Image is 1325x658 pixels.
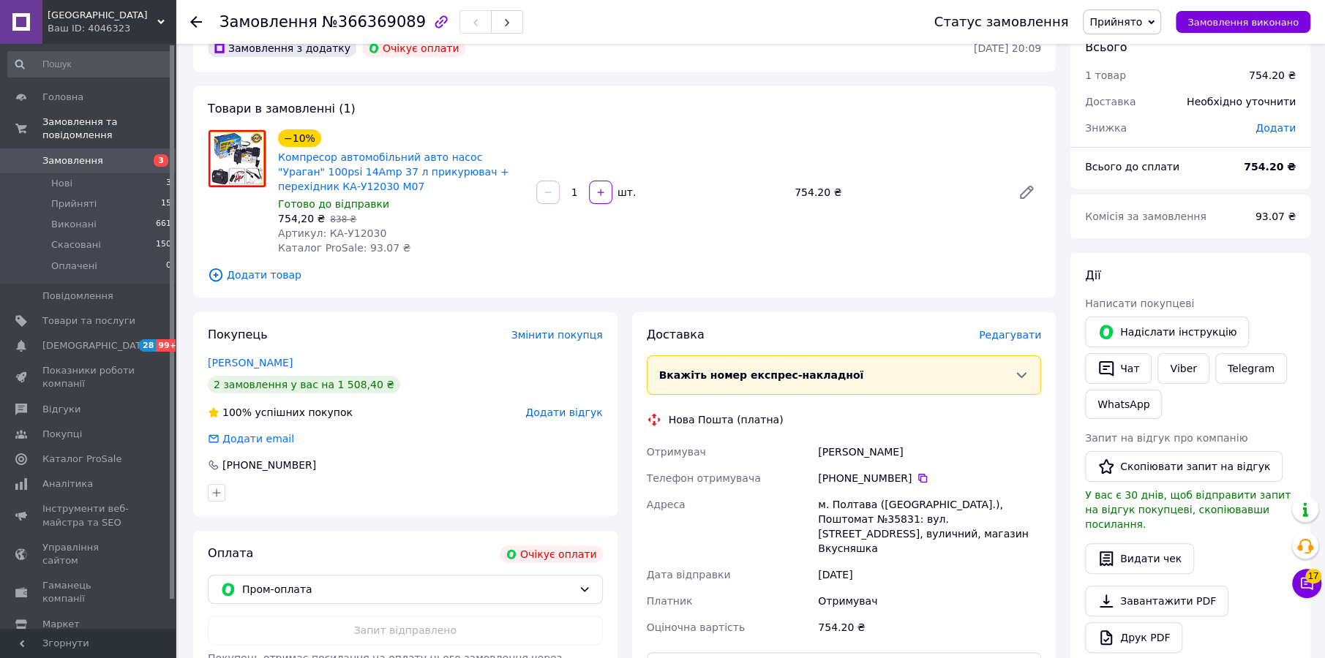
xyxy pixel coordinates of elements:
div: Необхідно уточнити [1178,86,1305,118]
div: 2 замовлення у вас на 1 508,40 ₴ [208,376,400,393]
a: Завантажити PDF [1085,586,1228,616]
div: Очікує оплати [362,39,465,57]
span: Адреса [647,499,686,510]
span: Покупець [208,328,268,341]
div: Замовлення з додатку [208,39,356,57]
input: Пошук [7,51,173,77]
a: Друк PDF [1085,622,1182,653]
span: Повідомлення [42,290,113,303]
span: 1 товар [1085,69,1126,81]
a: Редагувати [1012,178,1041,207]
span: 661 [156,218,171,231]
button: Видати чек [1085,543,1194,574]
div: Додати email [206,431,296,446]
div: шт. [614,185,637,200]
span: Оціночна вартість [647,621,745,633]
span: 93.07 ₴ [1255,211,1296,222]
button: Надіслати інструкцію [1085,317,1249,347]
button: Замовлення виконано [1176,11,1310,33]
span: Каталог ProSale: 93.07 ₴ [278,242,410,254]
div: [PERSON_NAME] [815,439,1044,465]
span: 0 [166,260,171,273]
span: Доставка [1085,96,1136,107]
span: Управління сайтом [42,541,135,567]
span: Змінити покупця [511,329,603,341]
div: −10% [278,129,321,147]
a: Telegram [1215,353,1287,384]
span: Маркет [42,618,80,631]
span: Інструменти веб-майстра та SEO [42,502,135,529]
span: 150 [156,238,171,252]
span: Платник [647,595,693,607]
span: У вас є 30 днів, щоб відправити запит на відгук покупцеві, скопіювавши посилання. [1085,489,1291,530]
div: [PHONE_NUMBER] [221,458,318,472]
span: Телефон отримувача [647,472,761,484]
span: Доставка [647,328,705,341]
div: м. Полтава ([GEOGRAPHIC_DATA].), Поштомат №35831: вул. [STREET_ADDRESS], вуличний, магазин Вкусняшка [815,491,1044,561]
span: Артикул: КА-У12030 [278,227,386,239]
button: Чат з покупцем17 [1292,569,1321,598]
div: 754.20 ₴ [815,614,1044,640]
div: Ваш ID: 4046323 [48,22,176,35]
a: Viber [1157,353,1209,384]
div: 754.20 ₴ [789,182,1006,203]
span: Пром-оплата [242,581,573,597]
span: Оплачені [51,260,97,273]
span: Нові [51,177,72,190]
span: Знижка [1085,122,1127,134]
div: Отримувач [815,588,1044,614]
span: Всього [1085,40,1127,54]
span: [DEMOGRAPHIC_DATA] [42,339,151,352]
a: [PERSON_NAME] [208,357,293,368]
div: Статус замовлення [934,15,1069,29]
span: 17 [1305,569,1321,583]
button: Чат [1085,353,1152,384]
div: Додати email [221,431,296,446]
span: Товари в замовленні (1) [208,102,356,116]
span: Оплата [208,546,253,560]
span: Додати відгук [525,406,602,418]
span: Дії [1085,268,1100,282]
span: Прийнято [1089,16,1142,28]
span: Редагувати [979,329,1041,341]
span: 99+ [156,339,180,352]
span: №366369089 [322,13,426,31]
span: Показники роботи компанії [42,364,135,390]
span: Замовлення виконано [1187,17,1299,28]
span: 100% [222,406,252,418]
div: [DATE] [815,561,1044,588]
span: Скасовані [51,238,101,252]
span: 838 ₴ [330,214,356,224]
span: 15 [161,197,171,211]
span: Головна [42,91,83,104]
span: Готово до відправки [278,198,389,210]
a: Компресор автомобільний авто насос "Ураган" 100psi 14Amp 37 л прикурювач + перехідник КА-У12030 M07 [278,151,509,192]
div: Очікує оплати [500,545,603,563]
span: 3 [166,177,171,190]
div: Нова Пошта (платна) [665,412,787,427]
span: Отримувач [647,446,706,458]
span: Каталог ProSale [42,453,121,466]
img: Компресор автомобільний авто насос "Ураган" 100psi 14Amp 37 л прикурювач + перехідник КА-У12030 M07 [209,130,266,187]
span: Аналітика [42,477,93,491]
span: Вкажіть номер експрес-накладної [659,369,864,381]
span: Замовлення [42,154,103,167]
div: [PHONE_NUMBER] [818,471,1041,485]
span: Додати [1255,122,1296,134]
span: Комісія за замовлення [1085,211,1206,222]
span: Гаманець компанії [42,579,135,605]
time: [DATE] 20:09 [974,42,1041,54]
b: 754.20 ₴ [1244,161,1296,173]
span: Написати покупцеві [1085,298,1194,309]
span: Прийняті [51,197,97,211]
span: Замовлення [219,13,318,31]
button: Запит відправлено [208,616,603,645]
span: Товари та послуги [42,314,135,328]
button: Скопіювати запит на відгук [1085,451,1283,482]
span: Додати товар [208,267,1041,283]
span: Запит на відгук про компанію [1085,432,1247,444]
span: Замовлення та повідомлення [42,116,176,142]
span: Всього до сплати [1085,161,1179,173]
span: Покупці [42,428,82,441]
span: Maribor [48,9,157,22]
